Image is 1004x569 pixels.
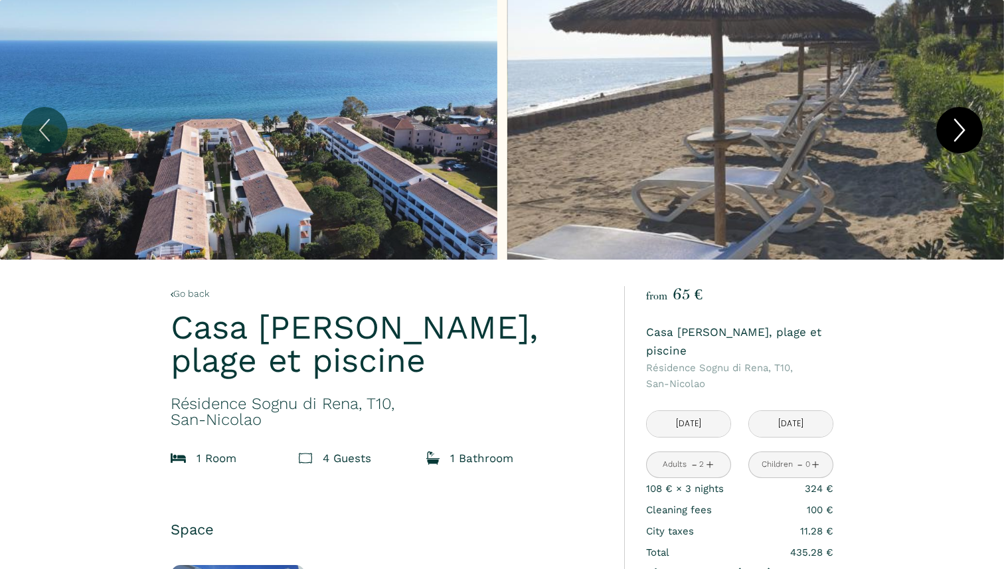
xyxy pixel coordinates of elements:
[762,458,793,471] div: Children
[691,454,697,475] a: -
[807,502,833,518] p: 100 €
[804,458,811,471] div: 0
[299,451,312,465] img: guests
[171,521,606,538] p: Space
[706,454,714,475] a: +
[805,481,833,497] p: 324 €
[646,360,833,376] span: Résidence Sognu di Rena, T10,
[800,523,833,539] p: 11.28 €
[646,360,833,392] p: San-Nicolao
[699,458,705,471] div: 2
[646,290,667,302] span: from
[171,286,606,301] a: Go back
[647,411,730,437] input: Check in
[673,285,703,303] span: 65 €
[171,396,606,412] span: Résidence Sognu di Rena, T10,
[171,396,606,428] p: San-Nicolao
[21,107,68,153] button: Previous
[646,523,694,539] p: City taxes
[646,323,833,360] p: Casa [PERSON_NAME], plage et piscine
[365,451,371,465] span: s
[197,449,236,467] p: 1 Room
[450,449,513,467] p: 1 Bathroom
[646,481,724,497] p: 108 € × 3 night
[718,483,724,495] span: s
[936,107,983,153] button: Next
[323,449,371,467] p: 4 Guest
[790,544,833,560] p: 435.28 €
[663,458,687,471] div: Adults
[646,544,669,560] p: Total
[811,454,819,475] a: +
[646,502,712,518] p: Cleaning fees
[171,311,606,377] p: Casa [PERSON_NAME], plage et piscine
[749,411,833,437] input: Check out
[797,454,803,475] a: -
